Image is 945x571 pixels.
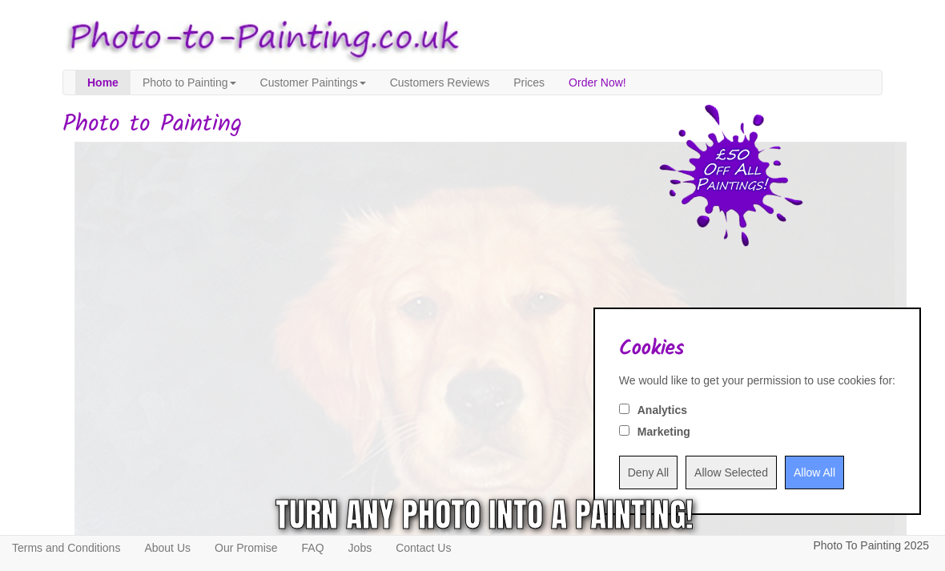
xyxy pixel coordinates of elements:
a: Customers Reviews [378,70,501,94]
a: Contact Us [384,536,463,560]
h1: Photo to Painting [62,111,883,138]
a: About Us [132,536,203,560]
div: Turn any photo into a painting! [275,491,694,539]
input: Deny All [619,456,678,489]
a: Home [75,70,131,94]
a: Order Now! [557,70,638,94]
a: Customer Paintings [248,70,378,94]
div: We would like to get your permission to use cookies for: [619,372,895,388]
img: Photo to Painting [54,8,464,70]
label: Analytics [637,402,687,418]
a: Jobs [336,536,384,560]
a: Photo to Painting [131,70,248,94]
input: Allow All [785,456,844,489]
a: Our Promise [203,536,290,560]
label: Marketing [637,424,690,440]
p: Photo To Painting 2025 [813,536,929,556]
h2: Cookies [619,337,895,360]
a: Prices [501,70,557,94]
a: FAQ [290,536,336,560]
img: 50 pound price drop [659,104,803,247]
input: Allow Selected [686,456,777,489]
